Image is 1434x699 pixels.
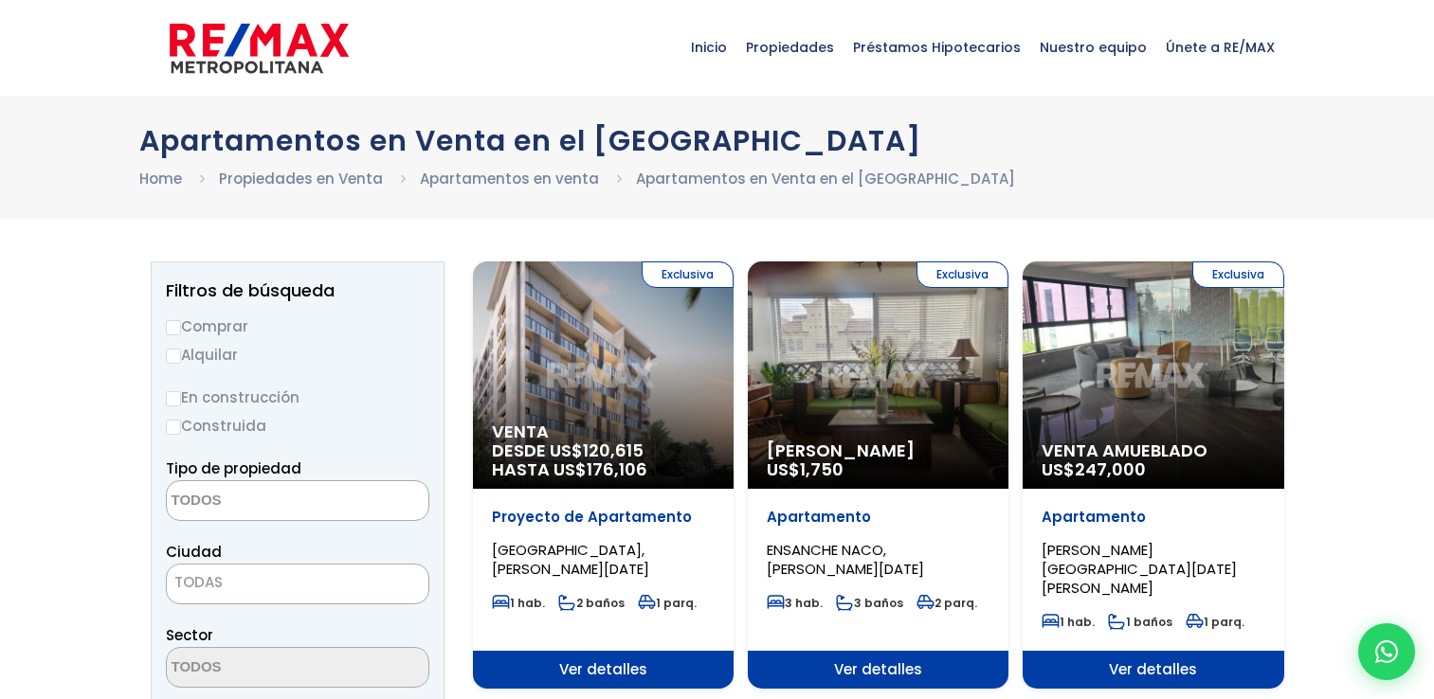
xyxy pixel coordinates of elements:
span: TODAS [167,569,428,596]
span: 3 hab. [767,595,823,611]
label: En construcción [166,385,429,409]
span: Tipo de propiedad [166,458,301,478]
input: Alquilar [166,349,181,364]
textarea: Search [167,481,351,522]
p: Apartamento [767,508,989,527]
span: 1 hab. [492,595,545,611]
span: TODAS [166,564,429,604]
span: ENSANCHE NACO, [PERSON_NAME][DATE] [767,540,924,579]
span: Exclusiva [917,261,1008,288]
a: Exclusiva Venta DESDE US$120,615 HASTA US$176,106 Proyecto de Apartamento [GEOGRAPHIC_DATA], [PER... [473,261,734,689]
span: US$ [767,457,844,481]
span: Venta [492,422,715,441]
span: Exclusiva [642,261,734,288]
span: TODAS [174,572,223,592]
span: 1,750 [800,457,844,481]
span: Nuestro equipo [1030,19,1156,76]
span: 1 parq. [638,595,697,611]
p: Apartamento [1042,508,1264,527]
span: Únete a RE/MAX [1156,19,1284,76]
span: 120,615 [583,439,644,462]
span: 176,106 [587,457,647,481]
a: Propiedades en Venta [219,169,383,188]
a: Apartamentos en venta [420,169,599,188]
img: remax-metropolitana-logo [170,20,349,77]
a: Exclusiva Venta Amueblado US$247,000 Apartamento [PERSON_NAME][GEOGRAPHIC_DATA][DATE][PERSON_NAME... [1023,261,1283,689]
label: Comprar [166,314,429,338]
span: Inicio [681,19,736,76]
label: Alquilar [166,343,429,367]
span: Venta Amueblado [1042,441,1264,460]
span: Préstamos Hipotecarios [844,19,1030,76]
span: Ver detalles [748,651,1008,689]
textarea: Search [167,648,351,689]
a: Exclusiva [PERSON_NAME] US$1,750 Apartamento ENSANCHE NACO, [PERSON_NAME][DATE] 3 hab. 3 baños 2 ... [748,261,1008,689]
input: Comprar [166,320,181,335]
span: 1 baños [1108,614,1172,630]
span: 3 baños [836,595,903,611]
span: [PERSON_NAME] [767,441,989,460]
span: Propiedades [736,19,844,76]
span: DESDE US$ [492,441,715,479]
span: Ciudad [166,542,222,562]
input: Construida [166,420,181,435]
span: [PERSON_NAME][GEOGRAPHIC_DATA][DATE][PERSON_NAME] [1042,540,1237,598]
span: Ver detalles [473,651,734,689]
span: 1 parq. [1186,614,1244,630]
span: [GEOGRAPHIC_DATA], [PERSON_NAME][DATE] [492,540,649,579]
span: Exclusiva [1192,261,1284,288]
span: HASTA US$ [492,460,715,479]
span: 1 hab. [1042,614,1095,630]
p: Proyecto de Apartamento [492,508,715,527]
span: 247,000 [1075,457,1146,481]
li: Apartamentos en Venta en el [GEOGRAPHIC_DATA] [636,167,1015,190]
span: 2 parq. [917,595,977,611]
h1: Apartamentos en Venta en el [GEOGRAPHIC_DATA] [139,124,1296,157]
span: Ver detalles [1023,651,1283,689]
span: 2 baños [558,595,625,611]
span: Sector [166,625,213,645]
a: Home [139,169,182,188]
h2: Filtros de búsqueda [166,281,429,300]
input: En construcción [166,391,181,406]
label: Construida [166,414,429,438]
span: US$ [1042,457,1146,481]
